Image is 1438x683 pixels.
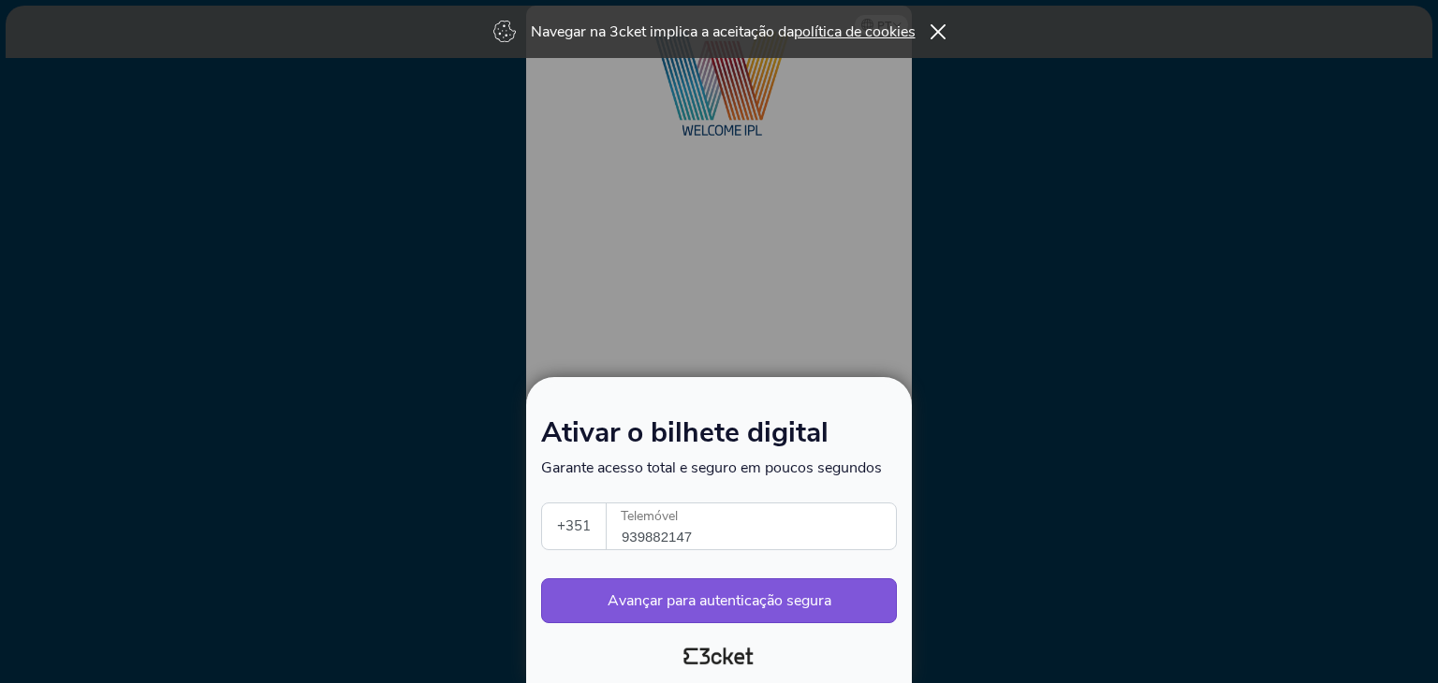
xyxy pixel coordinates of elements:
[607,503,898,530] label: Telemóvel
[622,503,896,549] input: Telemóvel
[531,22,916,42] p: Navegar na 3cket implica a aceitação da
[541,420,897,458] h1: Ativar o bilhete digital
[541,578,897,623] button: Avançar para autenticação segura
[794,22,916,42] a: política de cookies
[541,458,897,478] p: Garante acesso total e seguro em poucos segundos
